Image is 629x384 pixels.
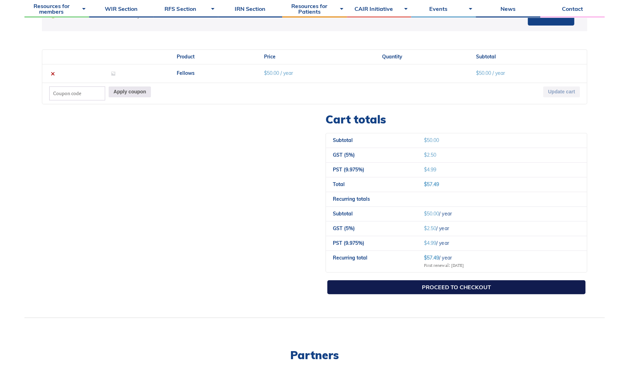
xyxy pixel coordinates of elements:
th: Product [170,50,257,64]
span: $ [476,70,478,76]
span: 2.50 [424,225,436,232]
span: $ [424,152,427,158]
a: Proceed to checkout [327,280,585,294]
span: 4.99 [424,240,436,246]
span: $ [424,137,427,143]
th: GST (5%) [326,148,417,162]
bdi: 50.00 [424,137,439,143]
th: PST (9.975%) [326,236,417,250]
span: / year [280,70,293,76]
th: PST (9.975%) [326,162,417,177]
span: $ [424,181,427,187]
div: “Fellows” has been added to your cart. [42,5,587,31]
bdi: 50.00 [476,70,491,76]
th: Price [257,50,375,64]
input: Coupon code [49,86,105,100]
span: 57.49 [424,255,439,261]
td: / year [417,250,587,272]
span: $ [424,225,427,232]
th: Total [326,177,417,192]
a: Remove this item [49,70,57,77]
th: Subtotal [326,133,417,148]
small: First renewal: [DATE] [424,263,463,268]
span: $ [424,211,427,217]
span: 4.99 [424,166,436,173]
h2: Partners [24,349,605,361]
th: Quantity [375,50,469,64]
button: Apply coupon [109,86,151,97]
span: $ [424,240,427,246]
h2: Cart totals [326,113,587,126]
th: Subtotal [326,206,417,221]
th: Subtotal [469,50,587,64]
span: / year [492,70,505,76]
th: Recurring totals [326,192,587,206]
span: $ [424,255,427,261]
span: $ [424,166,427,173]
td: / year [417,236,587,250]
th: GST (5%) [326,221,417,236]
span: 50.00 [424,211,439,217]
a: Fellows [177,70,195,76]
bdi: 50.00 [264,70,279,76]
button: Update cart [543,86,580,97]
span: $ [264,70,267,76]
th: Recurring total [326,250,417,272]
span: 2.50 [424,152,436,158]
bdi: 57.49 [424,181,439,187]
td: / year [417,206,587,221]
img: Placeholder [108,68,119,79]
a: View cart [528,12,574,26]
td: / year [417,221,587,236]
